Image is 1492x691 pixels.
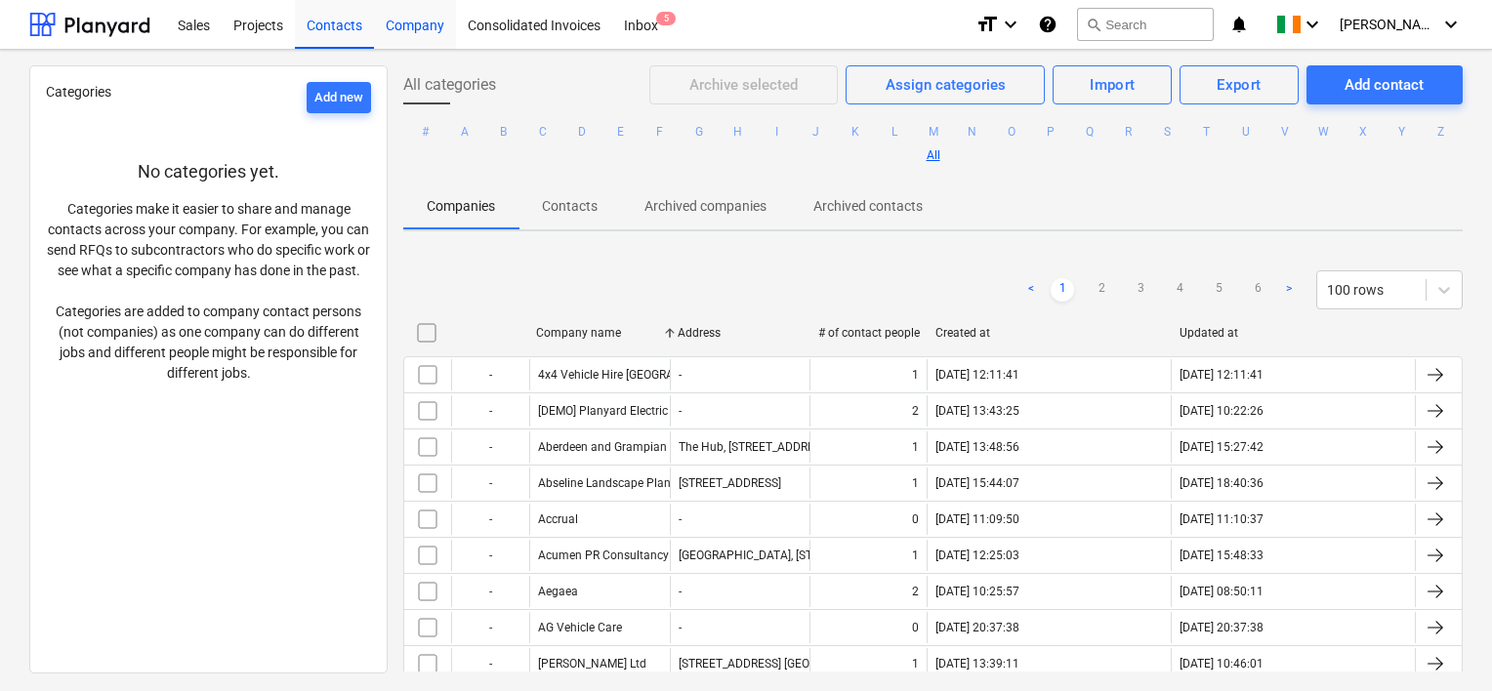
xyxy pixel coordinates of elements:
[1180,440,1264,454] div: [DATE] 15:27:42
[961,120,984,143] button: N
[538,549,669,562] div: Acumen PR Consultancy
[1090,278,1113,302] a: Page 2
[679,512,682,526] div: -
[1180,368,1264,382] div: [DATE] 12:11:41
[805,120,828,143] button: J
[1077,8,1214,41] button: Search
[1180,585,1264,598] div: [DATE] 08:50:11
[492,120,516,143] button: B
[1345,72,1424,98] div: Add contact
[912,368,919,382] div: 1
[1351,120,1375,143] button: X
[1394,597,1492,691] iframe: Chat Widget
[451,540,529,571] div: -
[451,467,529,499] div: -
[912,549,919,562] div: 1
[935,585,1019,598] div: [DATE] 10:25:57
[912,512,919,526] div: 0
[935,368,1019,382] div: [DATE] 12:11:41
[846,65,1045,104] button: Assign categories
[935,549,1019,562] div: [DATE] 12:25:03
[1019,278,1043,302] a: Previous page
[609,120,633,143] button: E
[1273,120,1297,143] button: V
[1301,13,1324,36] i: keyboard_arrow_down
[531,120,555,143] button: C
[1217,72,1262,98] div: Export
[922,120,945,143] button: M
[656,12,676,25] span: 5
[1090,72,1136,98] div: Import
[844,120,867,143] button: K
[1439,13,1463,36] i: keyboard_arrow_down
[912,440,919,454] div: 1
[451,395,529,427] div: -
[538,585,578,598] div: Aegaea
[1168,278,1191,302] a: Page 4
[1051,278,1074,302] a: Page 1 is your current page
[678,326,804,340] div: Address
[883,120,906,143] button: L
[1180,549,1264,562] div: [DATE] 15:48:33
[1039,120,1062,143] button: P
[912,657,919,671] div: 1
[975,13,999,36] i: format_size
[935,326,1164,340] div: Created at
[453,120,477,143] button: A
[538,657,646,671] div: [PERSON_NAME] Ltd
[451,576,529,607] div: -
[1156,120,1180,143] button: S
[314,87,363,109] div: Add new
[570,120,594,143] button: D
[1180,512,1264,526] div: [DATE] 11:10:37
[451,359,529,390] div: -
[679,549,987,562] div: [GEOGRAPHIC_DATA], [STREET_ADDRESS][PERSON_NAME]
[912,621,919,634] div: 0
[1180,326,1408,340] div: Updated at
[451,612,529,643] div: -
[912,404,919,418] div: 2
[536,326,662,340] div: Company name
[414,120,437,143] button: #
[922,143,945,167] button: All
[1430,120,1453,143] button: Z
[687,120,711,143] button: G
[912,476,919,490] div: 1
[679,404,682,418] div: -
[679,585,682,598] div: -
[1390,120,1414,143] button: Y
[1000,120,1023,143] button: O
[1207,278,1230,302] a: Page 5
[935,476,1019,490] div: [DATE] 15:44:07
[1078,120,1101,143] button: Q
[451,648,529,679] div: -
[1312,120,1336,143] button: W
[679,476,781,490] div: [STREET_ADDRESS]
[1180,404,1264,418] div: [DATE] 10:22:26
[935,512,1019,526] div: [DATE] 11:09:50
[766,120,789,143] button: I
[648,120,672,143] button: F
[999,13,1022,36] i: keyboard_arrow_down
[912,585,919,598] div: 2
[935,621,1019,634] div: [DATE] 20:37:38
[1306,65,1463,104] button: Add contact
[726,120,750,143] button: H
[1234,120,1258,143] button: U
[818,326,920,340] div: # of contact people
[679,368,682,382] div: -
[1053,65,1172,104] button: Import
[538,404,690,418] div: [DEMO] Planyard Electric LLC
[451,504,529,535] div: -
[538,512,578,526] div: Accrual
[935,657,1019,671] div: [DATE] 13:39:11
[1229,13,1249,36] i: notifications
[307,82,371,113] button: Add new
[538,368,738,382] div: 4x4 Vehicle Hire [GEOGRAPHIC_DATA]
[538,621,622,634] div: AG Vehicle Care
[935,440,1019,454] div: [DATE] 13:48:56
[427,196,495,217] p: Companies
[935,404,1019,418] div: [DATE] 13:43:25
[46,160,371,183] p: No categories yet.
